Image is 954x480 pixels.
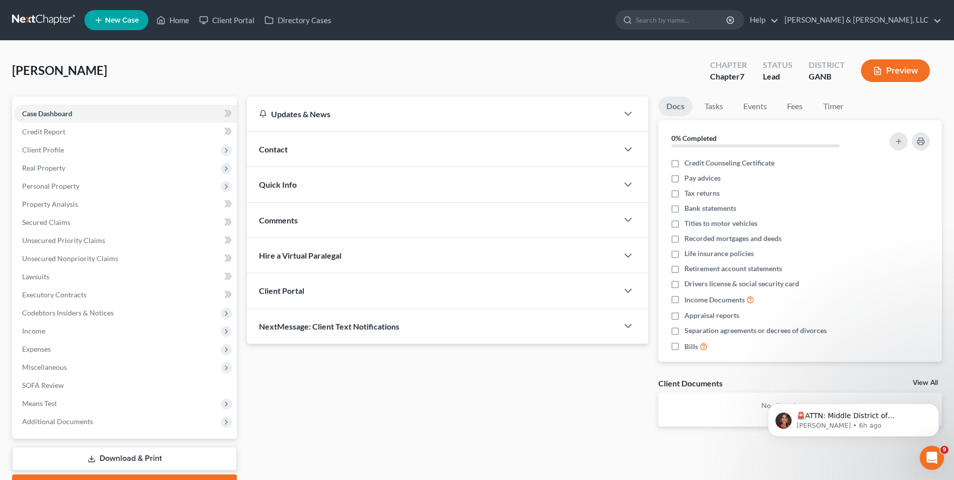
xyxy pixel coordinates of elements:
[684,218,757,228] span: Titles to motor vehicles
[745,11,778,29] a: Help
[22,327,45,335] span: Income
[809,59,845,71] div: District
[22,272,49,281] span: Lawsuits
[14,268,237,286] a: Lawsuits
[14,250,237,268] a: Unsecured Nonpriority Claims
[809,71,845,83] div: GANB
[658,378,723,388] div: Client Documents
[14,376,237,394] a: SOFA Review
[259,286,304,295] span: Client Portal
[671,134,717,142] strong: 0% Completed
[684,279,799,289] span: Drivers license & social security card
[14,286,237,304] a: Executory Contracts
[684,188,720,198] span: Tax returns
[684,326,827,336] span: Separation agreements or decrees of divorces
[22,236,105,245] span: Unsecured Priority Claims
[940,446,948,454] span: 9
[14,123,237,141] a: Credit Report
[259,144,288,154] span: Contact
[14,195,237,213] a: Property Analysis
[684,342,698,352] span: Bills
[710,71,747,83] div: Chapter
[763,59,793,71] div: Status
[684,173,721,183] span: Pay advices
[151,11,194,29] a: Home
[12,447,237,470] a: Download & Print
[684,158,774,168] span: Credit Counseling Certificate
[22,164,65,172] span: Real Property
[22,200,78,208] span: Property Analysis
[14,105,237,123] a: Case Dashboard
[259,180,297,189] span: Quick Info
[22,345,51,353] span: Expenses
[259,11,336,29] a: Directory Cases
[22,182,79,190] span: Personal Property
[684,233,782,244] span: Recorded mortgages and deeds
[753,382,954,453] iframe: Intercom notifications message
[22,127,65,136] span: Credit Report
[22,109,72,118] span: Case Dashboard
[105,17,139,24] span: New Case
[259,251,341,260] span: Hire a Virtual Paralegal
[259,322,399,331] span: NextMessage: Client Text Notifications
[740,71,744,81] span: 7
[684,203,736,213] span: Bank statements
[861,59,930,82] button: Preview
[22,381,64,389] span: SOFA Review
[920,446,944,470] iframe: Intercom live chat
[710,59,747,71] div: Chapter
[259,215,298,225] span: Comments
[259,109,606,119] div: Updates & News
[22,363,67,371] span: Miscellaneous
[22,290,86,299] span: Executory Contracts
[735,97,775,116] a: Events
[815,97,851,116] a: Timer
[194,11,259,29] a: Client Portal
[684,249,754,259] span: Life insurance policies
[22,399,57,408] span: Means Test
[684,310,739,321] span: Appraisal reports
[666,401,934,411] p: No client documents yet.
[697,97,731,116] a: Tasks
[14,213,237,231] a: Secured Claims
[22,145,64,154] span: Client Profile
[636,11,728,29] input: Search by name...
[14,231,237,250] a: Unsecured Priority Claims
[763,71,793,83] div: Lead
[779,97,811,116] a: Fees
[779,11,941,29] a: [PERSON_NAME] & [PERSON_NAME], LLC
[658,97,692,116] a: Docs
[12,63,107,77] span: [PERSON_NAME]
[684,295,745,305] span: Income Documents
[684,264,782,274] span: Retirement account statements
[913,379,938,386] a: View All
[22,218,70,226] span: Secured Claims
[22,417,93,426] span: Additional Documents
[22,254,118,263] span: Unsecured Nonpriority Claims
[22,308,114,317] span: Codebtors Insiders & Notices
